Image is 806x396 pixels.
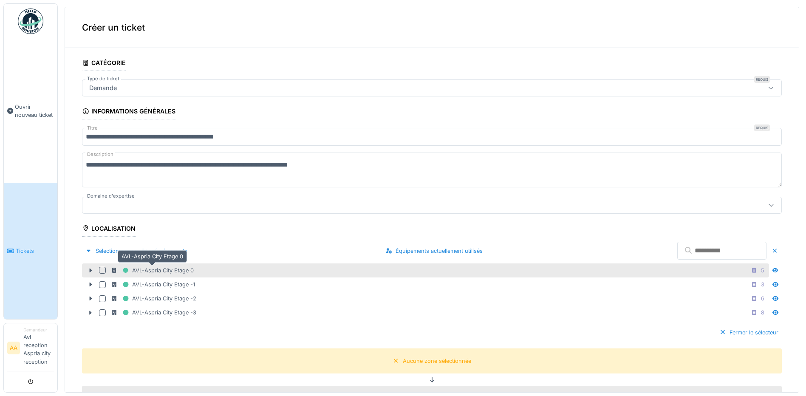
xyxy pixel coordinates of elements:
[4,39,57,183] a: Ouvrir nouveau ticket
[82,222,136,237] div: Localisation
[4,183,57,319] a: Tickets
[82,105,175,119] div: Informations générales
[382,245,486,257] div: Équipements actuellement utilisés
[754,124,770,131] div: Requis
[82,245,191,257] div: Sélectionner parmi les équipements
[85,124,99,132] label: Titre
[85,192,136,200] label: Domaine d'expertise
[761,308,764,317] div: 8
[7,342,20,354] li: AA
[85,149,115,160] label: Description
[403,357,471,365] div: Aucune zone sélectionnée
[111,293,196,304] div: AVL-Aspria City Etage -2
[18,8,43,34] img: Badge_color-CXgf-gQk.svg
[15,103,54,119] span: Ouvrir nouveau ticket
[82,57,126,71] div: Catégorie
[16,247,54,255] span: Tickets
[65,7,799,48] div: Créer un ticket
[118,250,187,263] div: AVL-Aspria City Etage 0
[761,280,764,289] div: 3
[111,265,194,276] div: AVL-Aspria City Etage 0
[111,307,196,318] div: AVL-Aspria City Etage -3
[85,75,121,82] label: Type de ticket
[761,266,764,274] div: 5
[761,294,764,303] div: 6
[23,327,54,333] div: Demandeur
[23,327,54,369] li: Avl reception Aspria city reception
[111,279,195,290] div: AVL-Aspria City Etage -1
[86,83,120,93] div: Demande
[7,327,54,371] a: AA DemandeurAvl reception Aspria city reception
[716,327,782,338] div: Fermer le sélecteur
[754,76,770,83] div: Requis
